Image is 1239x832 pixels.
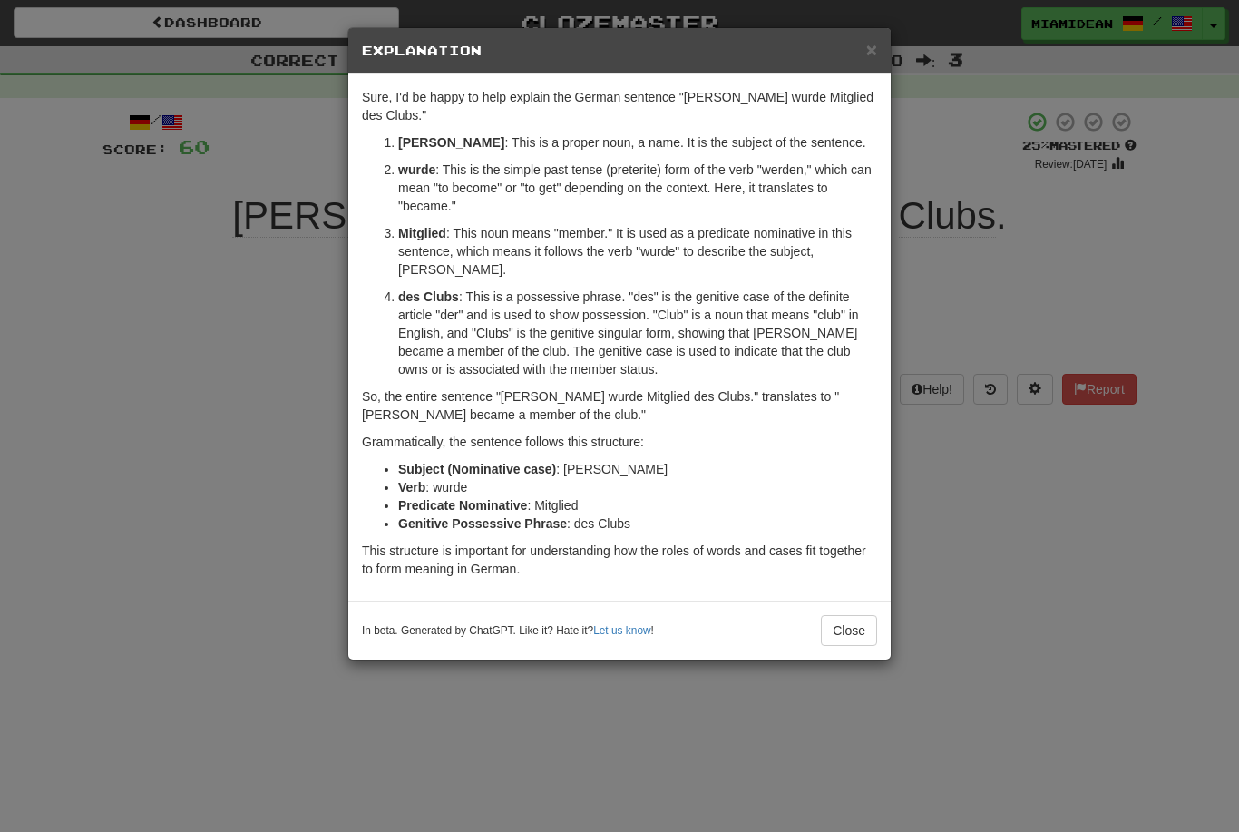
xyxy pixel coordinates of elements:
[398,516,567,531] strong: Genitive Possessive Phrase
[362,623,654,639] small: In beta. Generated by ChatGPT. Like it? Hate it? !
[362,433,877,451] p: Grammatically, the sentence follows this structure:
[362,42,877,60] h5: Explanation
[398,224,877,279] p: : This noun means "member." It is used as a predicate nominative in this sentence, which means it...
[398,478,877,496] li: : wurde
[821,615,877,646] button: Close
[398,135,504,150] strong: [PERSON_NAME]
[866,40,877,59] button: Close
[398,460,877,478] li: : [PERSON_NAME]
[398,226,446,240] strong: Mitglied
[398,288,877,378] p: : This is a possessive phrase. "des" is the genitive case of the definite article "der" and is us...
[362,387,877,424] p: So, the entire sentence "[PERSON_NAME] wurde Mitglied des Clubs." translates to "[PERSON_NAME] be...
[398,514,877,533] li: : des Clubs
[866,39,877,60] span: ×
[593,624,650,637] a: Let us know
[398,133,877,152] p: : This is a proper noun, a name. It is the subject of the sentence.
[362,88,877,124] p: Sure, I'd be happy to help explain the German sentence "[PERSON_NAME] wurde Mitglied des Clubs."
[398,161,877,215] p: : This is the simple past tense (preterite) form of the verb "werden," which can mean "to become"...
[398,162,435,177] strong: wurde
[398,498,527,513] strong: Predicate Nominative
[398,496,877,514] li: : Mitglied
[398,462,556,476] strong: Subject (Nominative case)
[362,542,877,578] p: This structure is important for understanding how the roles of words and cases fit together to fo...
[398,289,459,304] strong: des Clubs
[398,480,425,494] strong: Verb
